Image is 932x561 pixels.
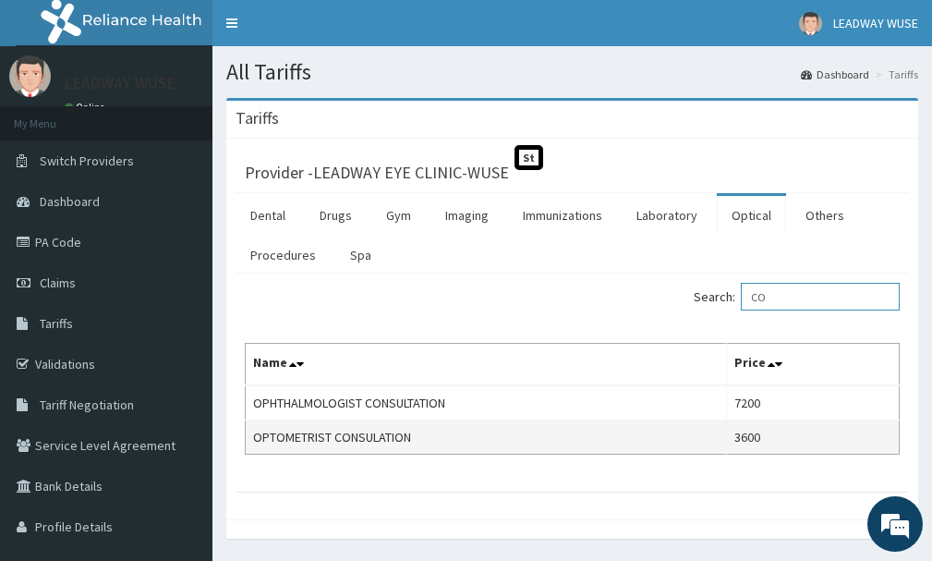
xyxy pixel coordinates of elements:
[246,421,727,455] td: OPTOMETRIST CONSULATION
[236,196,300,235] a: Dental
[245,165,509,181] h3: Provider - LEADWAY EYE CLINIC-WUSE
[726,344,899,386] th: Price
[40,152,134,169] span: Switch Providers
[717,196,786,235] a: Optical
[65,101,109,114] a: Online
[34,92,75,139] img: d_794563401_company_1708531726252_794563401
[40,315,73,332] span: Tariffs
[801,67,869,82] a: Dashboard
[65,75,176,91] p: LEADWAY WUSE
[799,12,822,35] img: User Image
[791,196,859,235] a: Others
[871,67,918,82] li: Tariffs
[833,15,918,31] span: LEADWAY WUSE
[305,196,367,235] a: Drugs
[335,236,386,274] a: Spa
[96,104,310,128] div: Chat with us now
[246,344,727,386] th: Name
[40,193,100,210] span: Dashboard
[371,196,426,235] a: Gym
[430,196,503,235] a: Imaging
[741,283,900,311] input: Search:
[726,385,899,421] td: 7200
[236,236,331,274] a: Procedures
[9,55,51,97] img: User Image
[40,396,134,413] span: Tariff Negotiation
[622,196,712,235] a: Laboratory
[726,421,899,455] td: 3600
[246,385,727,421] td: OPHTHALMOLOGIST CONSULTATION
[236,110,279,127] h3: Tariffs
[694,283,900,311] label: Search:
[514,145,543,170] span: St
[226,60,918,84] h1: All Tariffs
[303,9,347,54] div: Minimize live chat window
[508,196,617,235] a: Immunizations
[107,165,255,351] span: We're online!
[40,274,76,291] span: Claims
[9,369,352,433] textarea: Type your message and hit 'Enter'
